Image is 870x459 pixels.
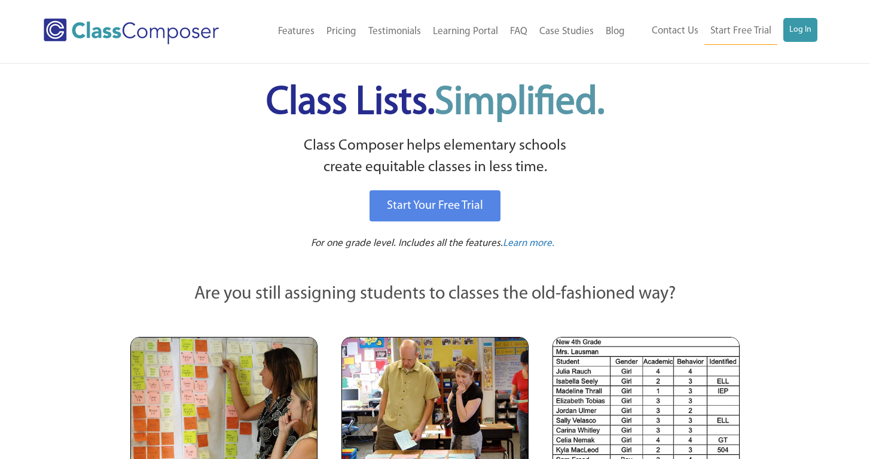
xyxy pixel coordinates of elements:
[370,190,500,221] a: Start Your Free Trial
[362,19,427,45] a: Testimonials
[248,19,631,45] nav: Header Menu
[311,238,503,248] span: For one grade level. Includes all the features.
[600,19,631,45] a: Blog
[631,18,817,45] nav: Header Menu
[320,19,362,45] a: Pricing
[387,200,483,212] span: Start Your Free Trial
[266,84,605,123] span: Class Lists.
[44,19,219,44] img: Class Composer
[504,19,533,45] a: FAQ
[646,18,704,44] a: Contact Us
[427,19,504,45] a: Learning Portal
[129,135,742,179] p: Class Composer helps elementary schools create equitable classes in less time.
[503,238,554,248] span: Learn more.
[533,19,600,45] a: Case Studies
[704,18,777,45] a: Start Free Trial
[435,84,605,123] span: Simplified.
[272,19,320,45] a: Features
[503,236,554,251] a: Learn more.
[783,18,817,42] a: Log In
[130,281,740,308] p: Are you still assigning students to classes the old-fashioned way?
